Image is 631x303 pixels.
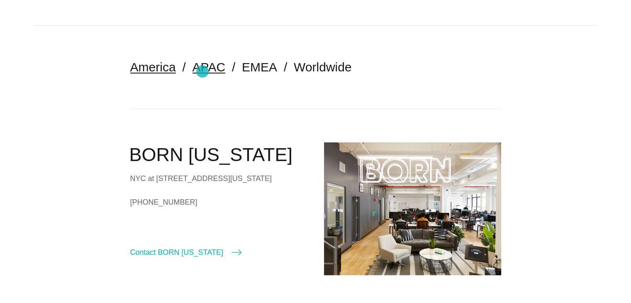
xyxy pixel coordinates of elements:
a: [PHONE_NUMBER] [130,196,307,208]
a: APAC [192,60,225,74]
a: Worldwide [294,60,352,74]
div: NYC at [STREET_ADDRESS][US_STATE] [130,172,307,185]
a: America [130,60,176,74]
h2: BORN [US_STATE] [129,142,307,167]
a: EMEA [242,60,277,74]
a: Contact BORN [US_STATE] [130,247,241,258]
